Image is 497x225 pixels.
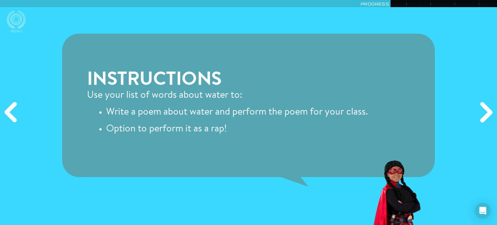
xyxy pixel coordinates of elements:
span: Menu [11,29,22,34]
li: Option to perform it as a rap! [106,123,368,135]
p: Use your list of words about water to: [87,90,368,102]
h3: Instructions [87,71,368,90]
li: Write a poem about water and perform the poem for your class. [106,107,368,118]
div: Open Intercom Messenger [475,203,491,219]
a: Menu [6,10,26,34]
